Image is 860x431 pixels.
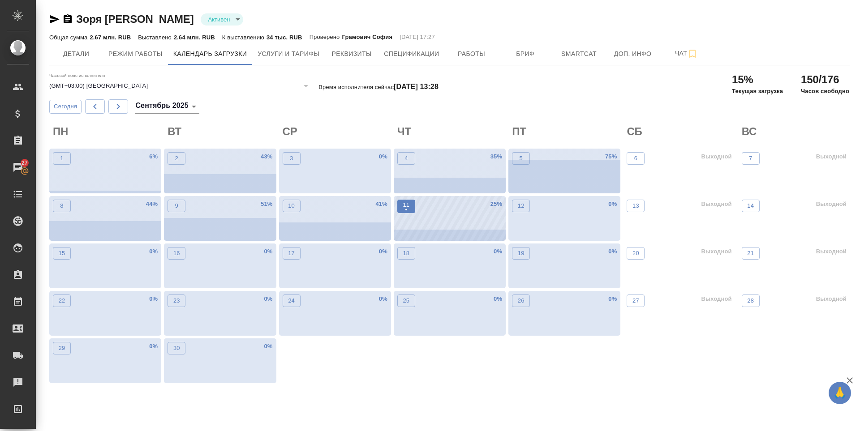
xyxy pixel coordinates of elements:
[379,152,387,161] p: 0 %
[283,152,301,165] button: 3
[632,249,639,258] p: 20
[173,296,180,305] p: 23
[687,48,698,59] svg: Подписаться
[608,294,617,303] p: 0 %
[310,33,342,42] p: Проверено
[816,294,847,303] p: Выходной
[701,247,731,256] p: Выходной
[627,294,645,307] button: 27
[168,342,185,354] button: 30
[76,13,193,25] a: Зоря [PERSON_NAME]
[62,14,73,25] button: Скопировать ссылку
[397,124,506,139] h2: ЧТ
[404,154,408,163] p: 4
[608,247,617,256] p: 0 %
[701,152,731,161] p: Выходной
[261,152,272,161] p: 43 %
[519,154,522,163] p: 5
[288,201,295,210] p: 10
[290,154,293,163] p: 3
[832,384,847,402] span: 🙏
[816,200,847,209] p: Выходной
[512,152,530,165] button: 5
[403,205,409,214] p: •
[283,124,391,139] h2: СР
[175,201,178,210] p: 9
[665,48,708,59] span: Чат
[801,87,849,96] p: Часов свободно
[149,294,158,303] p: 0 %
[742,247,760,260] button: 21
[222,34,267,41] p: К выставлению
[634,154,637,163] p: 6
[108,48,163,60] span: Режим работы
[403,296,409,305] p: 25
[742,200,760,212] button: 14
[627,124,735,139] h2: СБ
[267,34,302,41] p: 34 тыс. RUB
[801,73,849,87] h2: 150/176
[494,247,502,256] p: 0 %
[53,342,71,354] button: 29
[49,14,60,25] button: Скопировать ссылку для ЯМессенджера
[90,34,131,41] p: 2.67 млн. RUB
[283,247,301,260] button: 17
[149,247,158,256] p: 0 %
[518,296,525,305] p: 26
[54,102,77,112] span: Сегодня
[168,294,185,307] button: 23
[747,296,754,305] p: 28
[258,48,319,60] span: Услуги и тарифы
[397,152,415,165] button: 4
[175,154,178,163] p: 2
[173,48,247,60] span: Календарь загрузки
[283,294,301,307] button: 24
[512,200,530,212] button: 12
[53,200,71,212] button: 8
[394,83,439,90] h4: [DATE] 13:28
[60,201,63,210] p: 8
[135,99,199,114] div: Сентябрь 2025
[384,48,439,60] span: Спецификации
[342,33,392,42] p: Грамович София
[829,382,851,404] button: 🙏
[379,247,387,256] p: 0 %
[490,200,502,209] p: 25 %
[627,200,645,212] button: 13
[397,200,415,213] button: 11•
[53,124,161,139] h2: ПН
[205,16,232,23] button: Активен
[53,247,71,260] button: 15
[816,247,847,256] p: Выходной
[605,152,617,161] p: 75 %
[742,124,850,139] h2: ВС
[318,84,439,90] p: Время исполнителя сейчас
[53,152,71,165] button: 1
[403,201,409,209] p: 11
[168,124,276,139] h2: ВТ
[59,296,65,305] p: 22
[504,48,547,60] span: Бриф
[627,152,645,165] button: 6
[608,200,617,209] p: 0 %
[558,48,601,60] span: Smartcat
[149,342,158,351] p: 0 %
[518,249,525,258] p: 19
[742,152,760,165] button: 7
[512,124,620,139] h2: ПТ
[173,344,180,353] p: 30
[49,73,105,78] label: Часовой пояс исполнителя
[397,247,415,260] button: 18
[627,247,645,260] button: 20
[512,294,530,307] button: 26
[512,247,530,260] button: 19
[138,34,174,41] p: Выставлено
[375,200,387,209] p: 41 %
[400,33,435,42] p: [DATE] 17:27
[732,73,783,87] h2: 15%
[288,296,295,305] p: 24
[379,294,387,303] p: 0 %
[742,294,760,307] button: 28
[264,294,272,303] p: 0 %
[701,294,731,303] p: Выходной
